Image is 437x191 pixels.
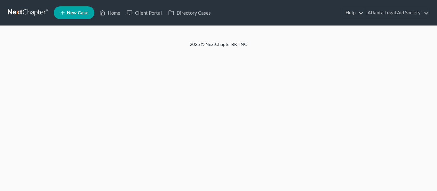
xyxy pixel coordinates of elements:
a: Client Portal [123,7,165,18]
a: Atlanta Legal Aid Society [364,7,429,18]
div: 2025 © NextChapterBK, INC [36,41,401,53]
a: Directory Cases [165,7,214,18]
a: Help [342,7,364,18]
new-legal-case-button: New Case [54,6,94,19]
a: Home [96,7,123,18]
